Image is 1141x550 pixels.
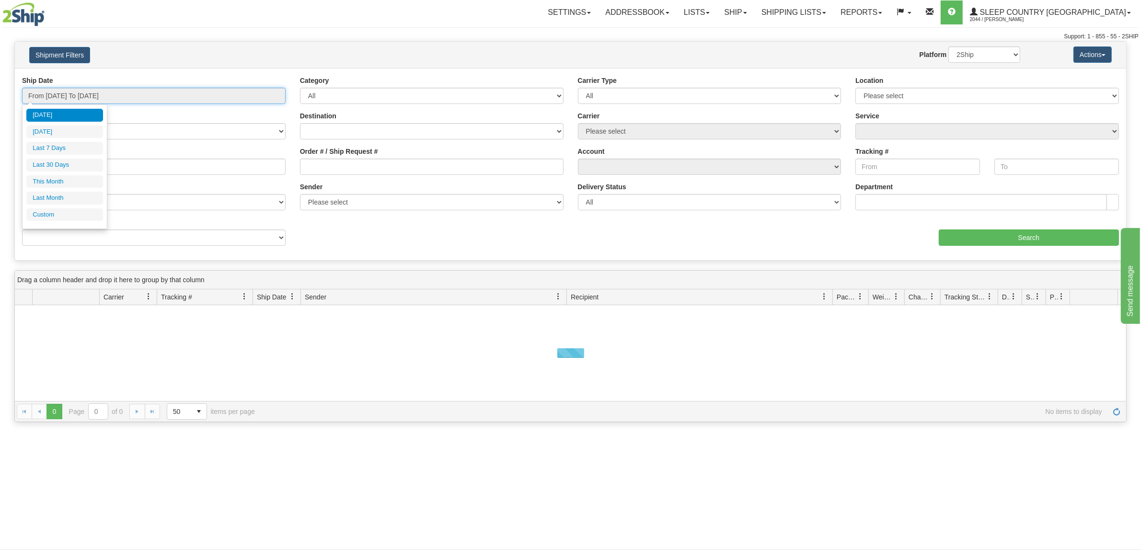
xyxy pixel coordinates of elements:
span: items per page [167,403,255,420]
a: Pickup Status filter column settings [1053,288,1070,305]
a: Ship [717,0,754,24]
span: Ship Date [257,292,286,302]
div: grid grouping header [15,271,1126,289]
span: Page sizes drop down [167,403,207,420]
a: Packages filter column settings [852,288,868,305]
span: Weight [873,292,893,302]
button: Actions [1073,46,1112,63]
li: Last 7 Days [26,142,103,155]
span: Tracking # [161,292,192,302]
input: Search [939,229,1119,246]
a: Delivery Status filter column settings [1005,288,1022,305]
span: Pickup Status [1050,292,1058,302]
span: Packages [837,292,857,302]
a: Sender filter column settings [550,288,566,305]
label: Location [855,76,883,85]
li: Last Month [26,192,103,205]
iframe: chat widget [1119,226,1140,324]
span: 2044 / [PERSON_NAME] [970,15,1042,24]
span: Recipient [571,292,599,302]
span: No items to display [268,408,1102,415]
span: Shipment Issues [1026,292,1034,302]
div: Support: 1 - 855 - 55 - 2SHIP [2,33,1139,41]
img: logo2044.jpg [2,2,45,26]
li: This Month [26,175,103,188]
button: Shipment Filters [29,47,90,63]
a: Addressbook [598,0,677,24]
a: Refresh [1109,404,1124,419]
a: Tracking Status filter column settings [981,288,998,305]
a: Settings [541,0,598,24]
span: select [191,404,207,419]
label: Account [578,147,605,156]
label: Service [855,111,879,121]
span: Page of 0 [69,403,123,420]
label: Tracking # [855,147,888,156]
span: Charge [909,292,929,302]
span: Sender [305,292,326,302]
a: Carrier filter column settings [140,288,157,305]
label: Order # / Ship Request # [300,147,378,156]
span: Carrier [104,292,124,302]
a: Charge filter column settings [924,288,940,305]
label: Category [300,76,329,85]
input: From [855,159,980,175]
a: Shipping lists [754,0,833,24]
label: Carrier [578,111,600,121]
label: Ship Date [22,76,53,85]
label: Delivery Status [578,182,626,192]
label: Platform [920,50,947,59]
li: [DATE] [26,109,103,122]
div: Send message [7,6,89,17]
a: Shipment Issues filter column settings [1029,288,1046,305]
li: [DATE] [26,126,103,138]
span: Tracking Status [945,292,986,302]
span: Sleep Country [GEOGRAPHIC_DATA] [978,8,1126,16]
label: Carrier Type [578,76,617,85]
a: Lists [677,0,717,24]
a: Sleep Country [GEOGRAPHIC_DATA] 2044 / [PERSON_NAME] [963,0,1138,24]
li: Last 30 Days [26,159,103,172]
a: Weight filter column settings [888,288,904,305]
a: Ship Date filter column settings [284,288,300,305]
label: Sender [300,182,323,192]
label: Destination [300,111,336,121]
a: Reports [833,0,889,24]
span: 50 [173,407,185,416]
a: Recipient filter column settings [816,288,832,305]
input: To [994,159,1119,175]
span: Delivery Status [1002,292,1010,302]
label: Department [855,182,893,192]
li: Custom [26,208,103,221]
span: Page 0 [46,404,62,419]
a: Tracking # filter column settings [236,288,253,305]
